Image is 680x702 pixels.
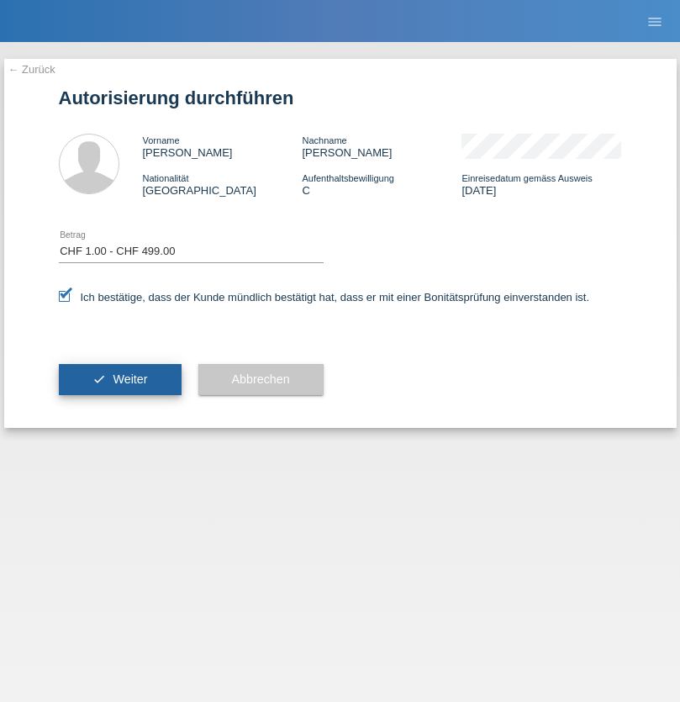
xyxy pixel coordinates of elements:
[143,172,303,197] div: [GEOGRAPHIC_DATA]
[461,173,592,183] span: Einreisedatum gemäss Ausweis
[646,13,663,30] i: menu
[461,172,621,197] div: [DATE]
[143,135,180,145] span: Vorname
[59,87,622,108] h1: Autorisierung durchführen
[638,16,672,26] a: menu
[59,291,590,303] label: Ich bestätige, dass der Kunde mündlich bestätigt hat, dass er mit einer Bonitätsprüfung einversta...
[232,372,290,386] span: Abbrechen
[113,372,147,386] span: Weiter
[92,372,106,386] i: check
[302,173,393,183] span: Aufenthaltsbewilligung
[302,135,346,145] span: Nachname
[8,63,55,76] a: ← Zurück
[302,134,461,159] div: [PERSON_NAME]
[143,173,189,183] span: Nationalität
[302,172,461,197] div: C
[198,364,324,396] button: Abbrechen
[59,364,182,396] button: check Weiter
[143,134,303,159] div: [PERSON_NAME]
